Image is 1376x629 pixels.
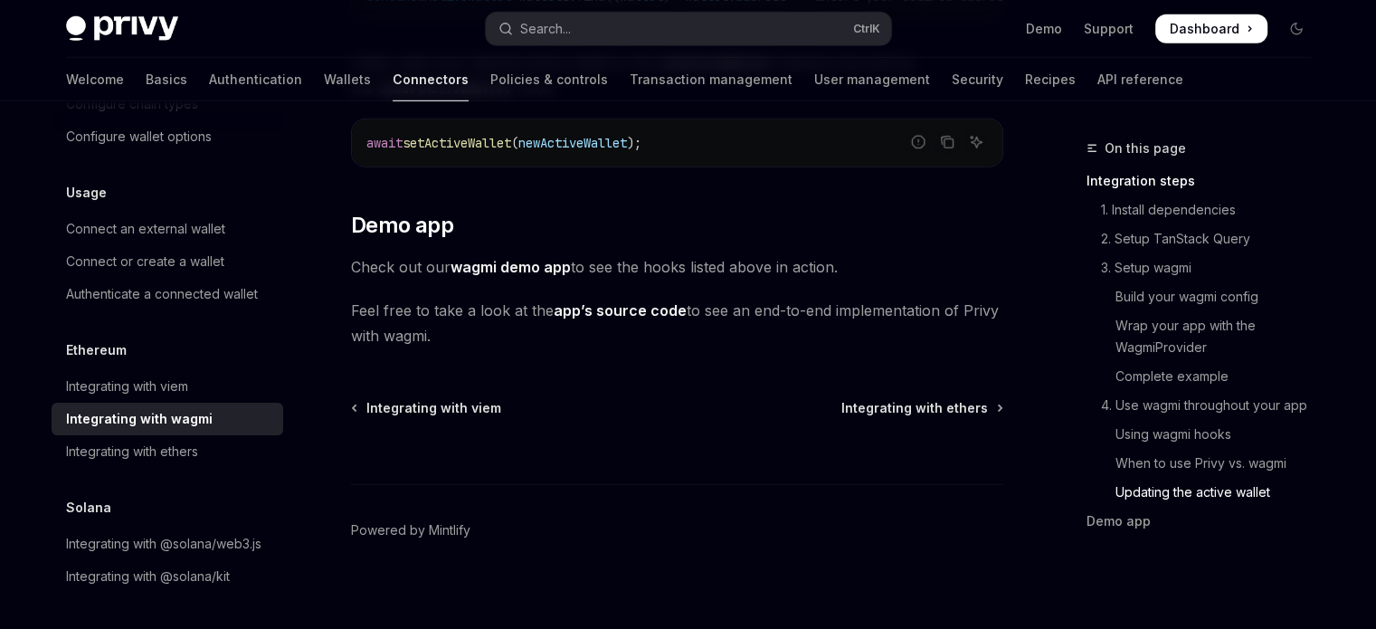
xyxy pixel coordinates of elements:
a: Support [1084,20,1134,38]
div: Configure wallet options [66,126,212,148]
a: Configure wallet options [52,120,283,153]
h5: Ethereum [66,339,127,361]
a: Connect or create a wallet [52,245,283,278]
a: Wallets [324,58,371,101]
button: Toggle dark mode [1282,14,1311,43]
h5: Solana [66,497,111,519]
a: Welcome [66,58,124,101]
a: Complete example [1087,362,1325,391]
a: Policies & controls [490,58,608,101]
div: Integrating with viem [66,376,188,397]
span: ); [627,135,641,151]
span: ( [511,135,518,151]
span: Dashboard [1170,20,1239,38]
a: Integrating with viem [353,399,501,417]
a: Transaction management [630,58,792,101]
span: Demo app [351,211,453,240]
a: Authenticate a connected wallet [52,278,283,310]
a: wagmi demo app [451,258,571,277]
span: newActiveWallet [518,135,627,151]
span: await [366,135,403,151]
a: Integrating with ethers [841,399,1001,417]
a: Basics [146,58,187,101]
a: Connect an external wallet [52,213,283,245]
a: Connectors [393,58,469,101]
a: 3. Setup wagmi [1087,253,1325,282]
a: API reference [1097,58,1183,101]
a: Dashboard [1155,14,1267,43]
button: Ask AI [964,130,988,154]
a: Recipes [1025,58,1076,101]
div: Connect an external wallet [66,218,225,240]
a: 4. Use wagmi throughout your app [1087,391,1325,420]
img: dark logo [66,16,178,42]
button: Open search [486,13,891,45]
a: User management [814,58,930,101]
div: Integrating with @solana/web3.js [66,533,261,555]
a: Updating the active wallet [1087,478,1325,507]
a: Integrating with ethers [52,435,283,468]
a: When to use Privy vs. wagmi [1087,449,1325,478]
a: Integrating with viem [52,370,283,403]
span: Feel free to take a look at the to see an end-to-end implementation of Privy with wagmi. [351,298,1003,348]
a: Authentication [209,58,302,101]
div: Connect or create a wallet [66,251,224,272]
a: Demo [1026,20,1062,38]
a: Integrating with wagmi [52,403,283,435]
button: Copy the contents from the code block [935,130,959,154]
a: Demo app [1087,507,1325,536]
a: Wrap your app with the WagmiProvider [1087,311,1325,362]
span: On this page [1105,138,1186,159]
span: setActiveWallet [403,135,511,151]
a: 2. Setup TanStack Query [1087,224,1325,253]
span: Integrating with viem [366,399,501,417]
a: Security [952,58,1003,101]
span: Ctrl K [853,22,880,36]
a: Powered by Mintlify [351,521,470,539]
div: Authenticate a connected wallet [66,283,258,305]
a: Using wagmi hooks [1087,420,1325,449]
span: Integrating with ethers [841,399,988,417]
div: Integrating with wagmi [66,408,213,430]
a: Integrating with @solana/web3.js [52,528,283,560]
div: Integrating with @solana/kit [66,566,230,587]
a: app’s source code [554,301,687,320]
span: Check out our to see the hooks listed above in action. [351,254,1003,280]
a: Integration steps [1087,167,1325,195]
button: Report incorrect code [906,130,930,154]
div: Search... [520,18,571,40]
a: Build your wagmi config [1087,282,1325,311]
h5: Usage [66,182,107,204]
div: Integrating with ethers [66,441,198,462]
a: Integrating with @solana/kit [52,560,283,593]
a: 1. Install dependencies [1087,195,1325,224]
